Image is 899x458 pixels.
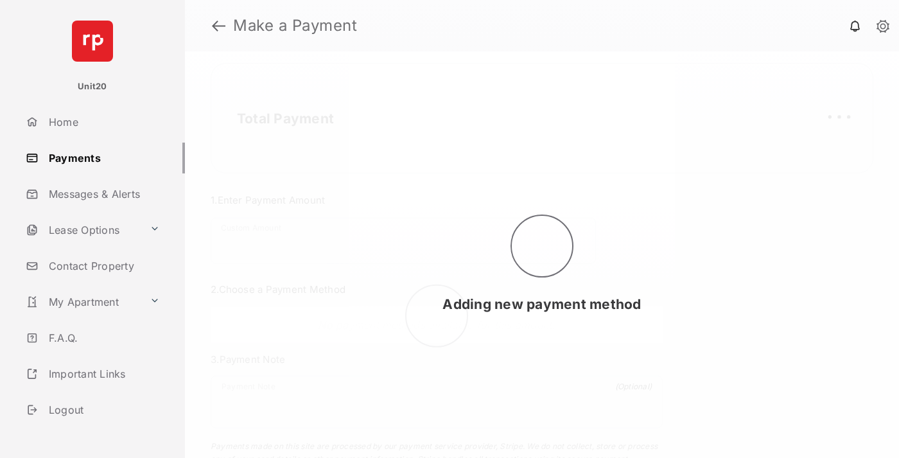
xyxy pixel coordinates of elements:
a: Contact Property [21,251,185,281]
a: Messages & Alerts [21,179,185,209]
a: My Apartment [21,286,144,317]
a: Home [21,107,185,137]
a: F.A.Q. [21,322,185,353]
span: Adding new payment method [442,296,641,312]
a: Logout [21,394,185,425]
strong: Make a Payment [233,18,357,33]
a: Lease Options [21,215,144,245]
a: Important Links [21,358,165,389]
a: Payments [21,143,185,173]
p: Unit20 [78,80,107,93]
img: svg+xml;base64,PHN2ZyB4bWxucz0iaHR0cDovL3d3dy53My5vcmcvMjAwMC9zdmciIHdpZHRoPSI2NCIgaGVpZ2h0PSI2NC... [72,21,113,62]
